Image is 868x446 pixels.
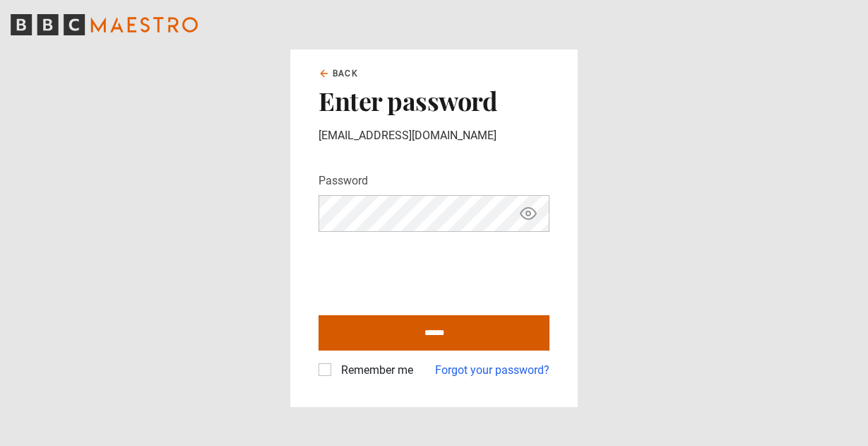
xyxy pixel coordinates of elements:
[319,172,368,189] label: Password
[11,14,198,35] svg: BBC Maestro
[333,67,358,80] span: Back
[335,362,413,379] label: Remember me
[319,127,549,144] p: [EMAIL_ADDRESS][DOMAIN_NAME]
[319,243,533,298] iframe: reCAPTCHA
[319,67,358,80] a: Back
[435,362,549,379] a: Forgot your password?
[319,86,549,115] h2: Enter password
[516,201,540,226] button: Show password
